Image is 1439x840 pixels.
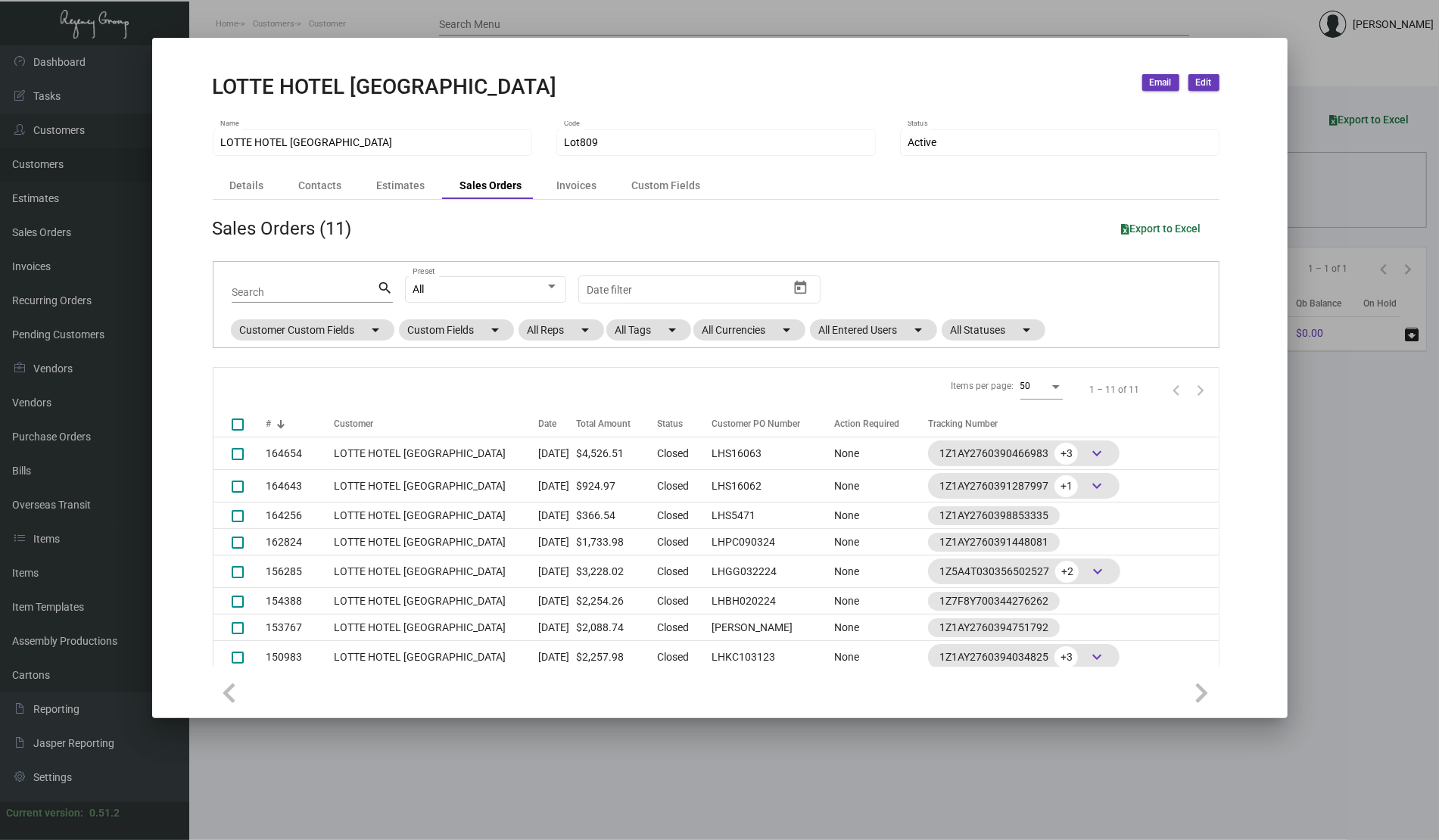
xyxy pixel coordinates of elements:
mat-chip: All Tags [606,319,691,341]
td: 156285 [266,555,334,588]
input: End date [646,284,745,296]
div: 1 – 11 of 11 [1090,383,1140,397]
span: Export to Excel [1122,222,1201,235]
td: None [834,470,928,502]
button: Open calendar [789,275,813,300]
td: Closed [657,588,704,614]
td: Closed [657,614,704,641]
td: None [834,614,928,641]
td: $1,733.98 [576,529,657,555]
td: None [834,529,928,555]
mat-chip: Customer Custom Fields [231,319,394,341]
span: Edit [1196,76,1212,89]
div: 0.51.2 [89,805,120,821]
button: Email [1142,74,1179,91]
div: Contacts [299,178,342,194]
td: LHKC103123 [704,641,835,674]
mat-chip: All Statuses [942,319,1045,341]
td: [DATE] [538,529,576,555]
mat-chip: All Reps [519,319,604,341]
td: [DATE] [538,588,576,614]
td: LOTTE HOTEL [GEOGRAPHIC_DATA] [334,529,538,555]
div: 1Z1AY2760390466983 [939,442,1108,465]
td: LOTTE HOTEL [GEOGRAPHIC_DATA] [334,555,538,588]
div: Customer [334,417,373,431]
h2: LOTTE HOTEL [GEOGRAPHIC_DATA] [213,74,557,100]
td: Closed [657,502,704,529]
td: Closed [657,641,704,674]
td: [DATE] [538,502,576,529]
button: Next page [1188,378,1213,402]
td: Closed [657,437,704,470]
td: LOTTE HOTEL [GEOGRAPHIC_DATA] [334,437,538,470]
div: Status [657,417,704,431]
td: LHBH020224 [704,588,835,614]
td: LHS16063 [704,437,835,470]
span: keyboard_arrow_down [1088,477,1106,495]
div: Sales Orders [460,178,522,194]
mat-icon: arrow_drop_down [778,321,796,339]
mat-icon: arrow_drop_down [577,321,595,339]
div: Estimates [377,178,425,194]
div: Items per page: [952,379,1014,393]
div: Invoices [557,178,597,194]
td: None [834,641,928,674]
mat-chip: All Currencies [693,319,805,341]
mat-icon: arrow_drop_down [1018,321,1036,339]
td: None [834,437,928,470]
td: [PERSON_NAME] [704,614,835,641]
mat-icon: arrow_drop_down [487,321,505,339]
td: LOTTE HOTEL [GEOGRAPHIC_DATA] [334,641,538,674]
td: 153767 [266,614,334,641]
div: Date [538,417,556,431]
mat-icon: arrow_drop_down [664,321,682,339]
div: Status [657,417,683,431]
span: Active [908,136,936,148]
td: $924.97 [576,470,657,502]
td: [DATE] [538,614,576,641]
td: Closed [657,529,704,555]
mat-icon: arrow_drop_down [367,321,385,339]
div: Total Amount [576,417,631,431]
td: 162824 [266,529,334,555]
span: +2 [1055,561,1079,583]
td: None [834,588,928,614]
span: +3 [1054,443,1078,465]
div: # [266,417,272,431]
div: Custom Fields [632,178,701,194]
div: Customer PO Number [712,417,835,431]
mat-select: Items per page: [1020,381,1063,392]
div: Action Required [834,417,928,431]
td: $2,257.98 [576,641,657,674]
span: All [413,283,424,295]
div: Details [230,178,264,194]
input: Start date [587,284,634,296]
td: $3,228.02 [576,555,657,588]
div: # [266,417,334,431]
button: Previous page [1164,378,1188,402]
div: Customer PO Number [712,417,800,431]
td: None [834,555,928,588]
div: 1Z1AY2760398853335 [939,508,1048,524]
td: LHS5471 [704,502,835,529]
span: Email [1150,76,1172,89]
td: 164256 [266,502,334,529]
span: keyboard_arrow_down [1088,648,1106,666]
td: LOTTE HOTEL [GEOGRAPHIC_DATA] [334,588,538,614]
td: LHS16062 [704,470,835,502]
td: None [834,502,928,529]
div: Customer [334,417,538,431]
td: [DATE] [538,555,576,588]
td: LHPC090324 [704,529,835,555]
div: 1Z1AY2760391287997 [939,474,1108,497]
mat-chip: Custom Fields [399,319,514,341]
div: 1Z1AY2760391448081 [939,534,1048,550]
td: $2,088.74 [576,614,657,641]
mat-icon: search [377,279,393,297]
div: 1Z1AY2760394751792 [939,620,1048,636]
div: 1Z1AY2760394034825 [939,646,1108,668]
td: LOTTE HOTEL [GEOGRAPHIC_DATA] [334,502,538,529]
span: keyboard_arrow_down [1089,562,1107,580]
td: Closed [657,555,704,588]
div: 1Z5A4T030356502527 [939,560,1109,583]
